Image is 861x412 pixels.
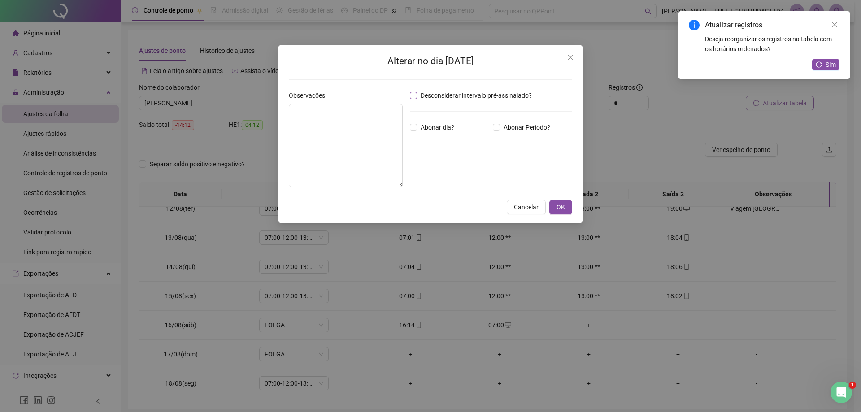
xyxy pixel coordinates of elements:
[563,50,578,65] button: Close
[849,382,856,389] span: 1
[289,91,331,100] label: Observações
[831,22,838,28] span: close
[567,54,574,61] span: close
[705,34,839,54] div: Deseja reorganizar os registros na tabela com os horários ordenados?
[507,200,546,214] button: Cancelar
[689,20,700,30] span: info-circle
[417,91,535,100] span: Desconsiderar intervalo pré-assinalado?
[826,60,836,69] span: Sim
[557,202,565,212] span: OK
[417,122,458,132] span: Abonar dia?
[830,20,839,30] a: Close
[816,61,822,68] span: reload
[500,122,554,132] span: Abonar Período?
[705,20,839,30] div: Atualizar registros
[831,382,852,403] iframe: Intercom live chat
[514,202,539,212] span: Cancelar
[549,200,572,214] button: OK
[812,59,839,70] button: Sim
[289,54,572,69] h2: Alterar no dia [DATE]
